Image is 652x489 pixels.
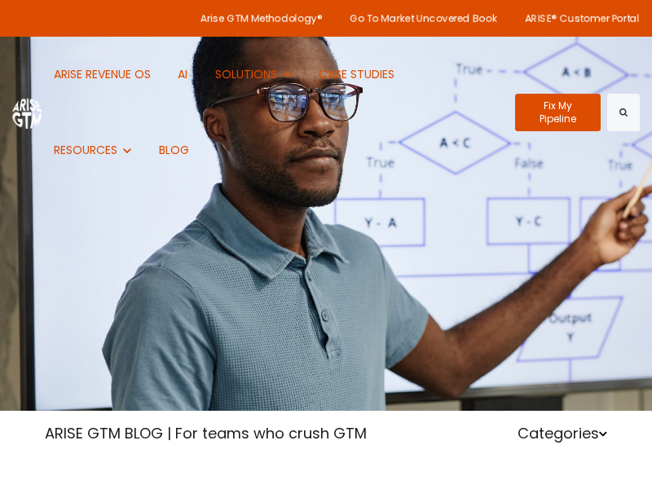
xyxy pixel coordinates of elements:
[12,96,42,128] img: ARISE GTM logo (1) white
[54,142,117,158] span: RESOURCES
[42,112,143,188] button: Show submenu for RESOURCES RESOURCES
[215,66,216,67] span: Show submenu for SOLUTIONS
[215,66,277,82] span: SOLUTIONS
[42,37,163,112] a: ARISE REVENUE OS
[518,423,607,443] a: Categories
[147,112,201,188] a: BLOG
[165,37,200,112] a: AI
[515,94,601,131] a: Fix My Pipeline
[306,37,407,112] a: CASE STUDIES
[42,37,503,188] nav: Desktop navigation
[203,37,303,112] button: Show submenu for SOLUTIONS SOLUTIONS
[45,423,367,443] a: ARISE GTM BLOG | For teams who crush GTM
[54,142,55,143] span: Show submenu for RESOURCES
[607,94,640,131] button: Search
[570,411,652,489] iframe: Chat Widget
